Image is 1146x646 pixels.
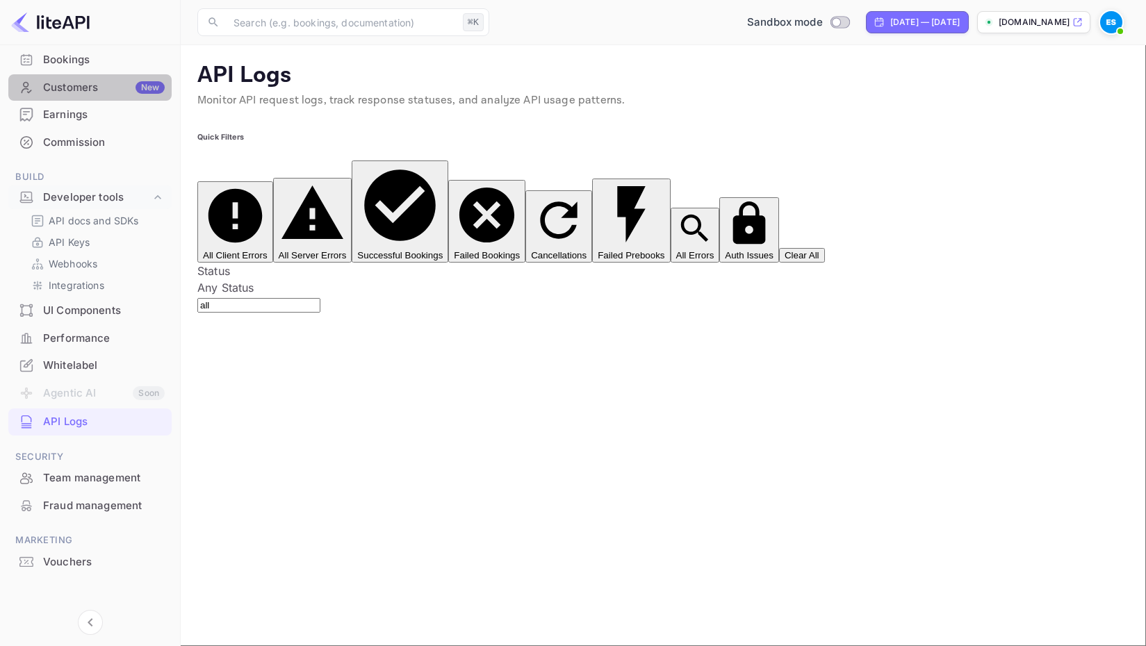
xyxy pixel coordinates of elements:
div: Performance [8,325,172,352]
p: Integrations [49,278,104,292]
span: Build [8,169,172,185]
a: Bookings [8,47,172,72]
div: Commission [43,135,165,151]
a: Fraud management [8,492,172,518]
div: Whitelabel [43,358,165,374]
button: All Client Errors [197,181,273,263]
a: Earnings [8,101,172,127]
button: All Errors [671,208,720,263]
button: Clear All [779,248,825,263]
p: Monitor API request logs, track response statuses, and analyze API usage patterns. [197,92,1129,109]
a: Performance [8,325,172,351]
div: ⌘K [463,13,484,31]
a: API Logs [8,408,172,434]
div: Any Status [197,279,1129,296]
span: Sandbox mode [747,15,823,31]
div: Whitelabel [8,352,172,379]
a: Whitelabel [8,352,172,378]
div: Earnings [8,101,172,129]
button: Failed Prebooks [592,179,670,262]
span: Security [8,449,172,465]
a: API docs and SDKs [31,213,161,228]
div: Customers [43,80,165,96]
div: API Keys [25,232,166,252]
div: Developer tools [43,190,151,206]
button: Successful Bookings [352,160,448,263]
div: Team management [8,465,172,492]
div: Webhooks [25,254,166,274]
div: Click to change the date range period [866,11,969,33]
h6: Quick Filters [197,132,1129,143]
div: New [136,81,165,94]
a: Integrations [31,278,161,292]
p: Webhooks [49,256,97,271]
a: Team management [8,465,172,490]
button: Collapse navigation [78,610,103,635]
div: Vouchers [43,554,165,570]
span: Marketing [8,533,172,548]
div: Integrations [25,275,166,295]
div: Performance [43,331,165,347]
img: LiteAPI logo [11,11,90,33]
div: CustomersNew [8,74,172,101]
button: Auth Issues [719,197,779,263]
button: Failed Bookings [448,180,525,263]
p: API Keys [49,235,90,249]
a: Webhooks [31,256,161,271]
div: Fraud management [43,498,165,514]
div: API Logs [43,414,165,430]
div: Switch to Production mode [742,15,855,31]
div: Developer tools [8,185,172,210]
div: Bookings [8,47,172,74]
div: UI Components [43,303,165,319]
div: Earnings [43,107,165,123]
div: Fraud management [8,492,172,520]
input: Search (e.g. bookings, documentation) [225,8,457,36]
a: UI Components [8,297,172,323]
button: Cancellations [525,190,592,263]
a: CustomersNew [8,74,172,100]
div: [DATE] — [DATE] [890,16,960,28]
div: Commission [8,129,172,156]
p: API Logs [197,62,1129,90]
div: Team management [43,470,165,486]
img: Elijah Sanders [1100,11,1122,33]
div: API docs and SDKs [25,210,166,231]
label: Status [197,264,230,278]
a: API Keys [31,235,161,249]
button: All Server Errors [273,178,352,263]
p: [DOMAIN_NAME] [999,16,1070,28]
div: API Logs [8,408,172,436]
p: API docs and SDKs [49,213,139,228]
div: Bookings [43,52,165,68]
a: Commission [8,129,172,155]
div: UI Components [8,297,172,324]
div: Vouchers [8,549,172,576]
a: Vouchers [8,549,172,574]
